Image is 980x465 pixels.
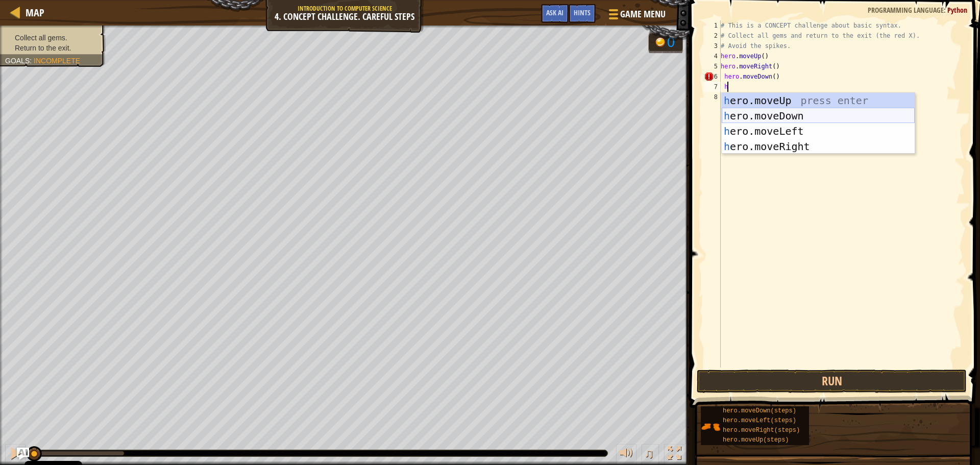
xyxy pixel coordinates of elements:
[868,5,944,15] span: Programming language
[15,34,67,42] span: Collect all gems.
[704,92,721,102] div: 8
[697,370,967,393] button: Run
[642,444,659,465] button: ♫
[34,57,80,65] span: Incomplete
[5,43,98,53] li: Return to the exit.
[664,444,684,465] button: Toggle fullscreen
[947,5,967,15] span: Python
[723,417,796,424] span: hero.moveLeft(steps)
[5,444,26,465] button: Ctrl + P: Pause
[944,5,947,15] span: :
[546,8,563,17] span: Ask AI
[723,407,796,414] span: hero.moveDown(steps)
[704,71,721,82] div: 6
[648,32,683,53] div: Team 'ogres' has 0 gold.
[723,436,789,444] span: hero.moveUp(steps)
[620,8,666,21] span: Game Menu
[30,57,34,65] span: :
[723,427,800,434] span: hero.moveRight(steps)
[701,417,720,436] img: portrait.png
[644,446,654,461] span: ♫
[704,31,721,41] div: 2
[704,82,721,92] div: 7
[667,36,677,50] div: 0
[704,51,721,61] div: 4
[601,4,672,28] button: Game Menu
[26,6,44,19] span: Map
[541,4,569,23] button: Ask AI
[704,20,721,31] div: 1
[704,61,721,71] div: 5
[616,444,636,465] button: Adjust volume
[15,44,71,52] span: Return to the exit.
[574,8,591,17] span: Hints
[5,33,98,43] li: Collect all gems.
[704,41,721,51] div: 3
[17,448,29,460] button: Ask AI
[5,57,30,65] span: Goals
[20,6,44,19] a: Map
